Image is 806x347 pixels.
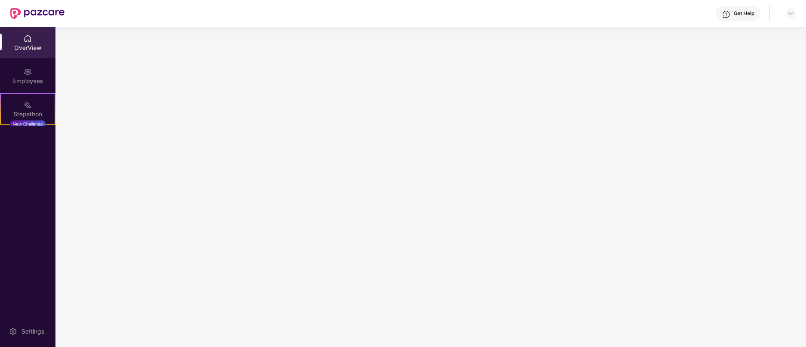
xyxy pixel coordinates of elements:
div: Get Help [734,10,754,17]
div: Settings [19,327,47,336]
img: svg+xml;base64,PHN2ZyBpZD0iRW1wbG95ZWVzIiB4bWxucz0iaHR0cDovL3d3dy53My5vcmcvMjAwMC9zdmciIHdpZHRoPS... [24,68,32,76]
img: New Pazcare Logo [10,8,65,19]
img: svg+xml;base64,PHN2ZyBpZD0iSG9tZSIgeG1sbnM9Imh0dHA6Ly93d3cudzMub3JnLzIwMDAvc3ZnIiB3aWR0aD0iMjAiIG... [24,34,32,43]
img: svg+xml;base64,PHN2ZyB4bWxucz0iaHR0cDovL3d3dy53My5vcmcvMjAwMC9zdmciIHdpZHRoPSIyMSIgaGVpZ2h0PSIyMC... [24,101,32,109]
img: svg+xml;base64,PHN2ZyBpZD0iSGVscC0zMngzMiIgeG1sbnM9Imh0dHA6Ly93d3cudzMub3JnLzIwMDAvc3ZnIiB3aWR0aD... [722,10,730,18]
img: svg+xml;base64,PHN2ZyBpZD0iU2V0dGluZy0yMHgyMCIgeG1sbnM9Imh0dHA6Ly93d3cudzMub3JnLzIwMDAvc3ZnIiB3aW... [9,327,17,336]
div: New Challenge [10,120,45,127]
div: Stepathon [1,110,55,118]
img: svg+xml;base64,PHN2ZyBpZD0iRHJvcGRvd24tMzJ4MzIiIHhtbG5zPSJodHRwOi8vd3d3LnczLm9yZy8yMDAwL3N2ZyIgd2... [788,10,794,17]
